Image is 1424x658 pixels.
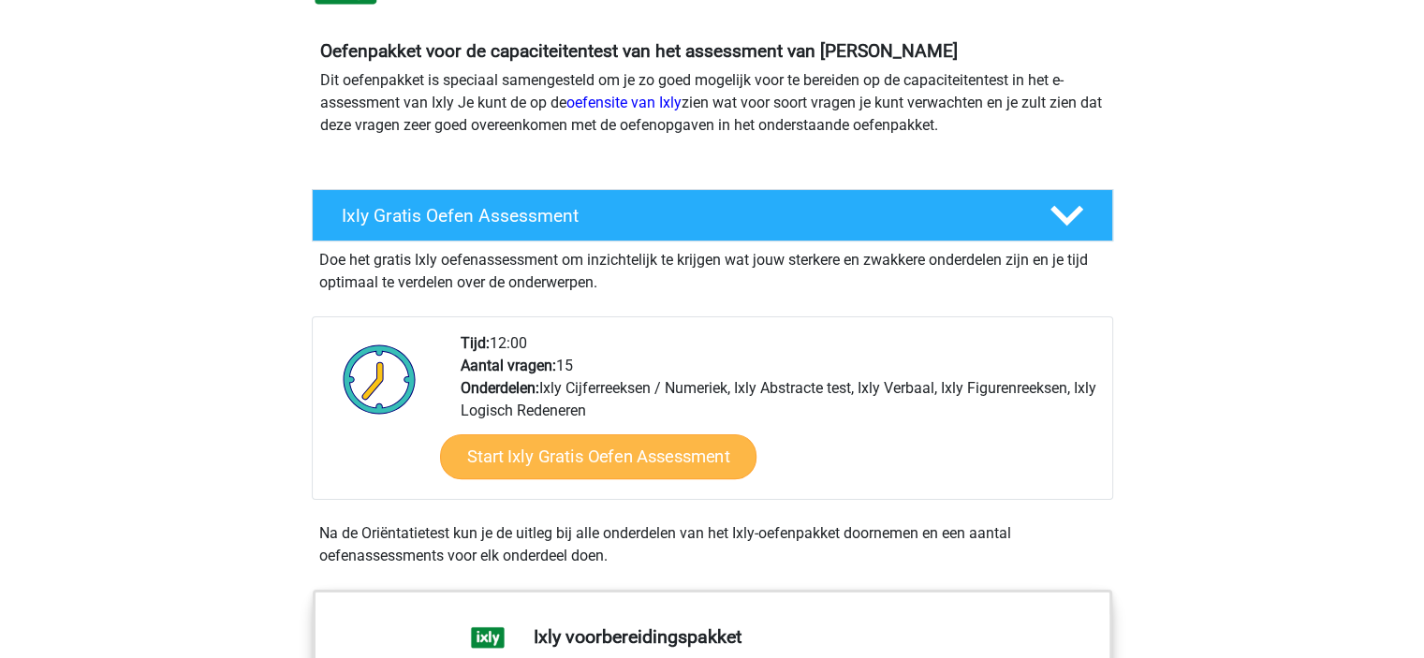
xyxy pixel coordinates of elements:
[447,332,1111,499] div: 12:00 15 Ixly Cijferreeksen / Numeriek, Ixly Abstracte test, Ixly Verbaal, Ixly Figurenreeksen, I...
[342,205,1020,227] h4: Ixly Gratis Oefen Assessment
[566,94,682,111] a: oefensite van Ixly
[439,434,756,479] a: Start Ixly Gratis Oefen Assessment
[332,332,427,426] img: Klok
[461,357,556,374] b: Aantal vragen:
[461,334,490,352] b: Tijd:
[304,189,1121,241] a: Ixly Gratis Oefen Assessment
[312,522,1113,567] div: Na de Oriëntatietest kun je de uitleg bij alle onderdelen van het Ixly-oefenpakket doornemen en e...
[320,69,1105,137] p: Dit oefenpakket is speciaal samengesteld om je zo goed mogelijk voor te bereiden op de capaciteit...
[461,379,539,397] b: Onderdelen:
[312,241,1113,294] div: Doe het gratis Ixly oefenassessment om inzichtelijk te krijgen wat jouw sterkere en zwakkere onde...
[320,40,958,62] b: Oefenpakket voor de capaciteitentest van het assessment van [PERSON_NAME]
